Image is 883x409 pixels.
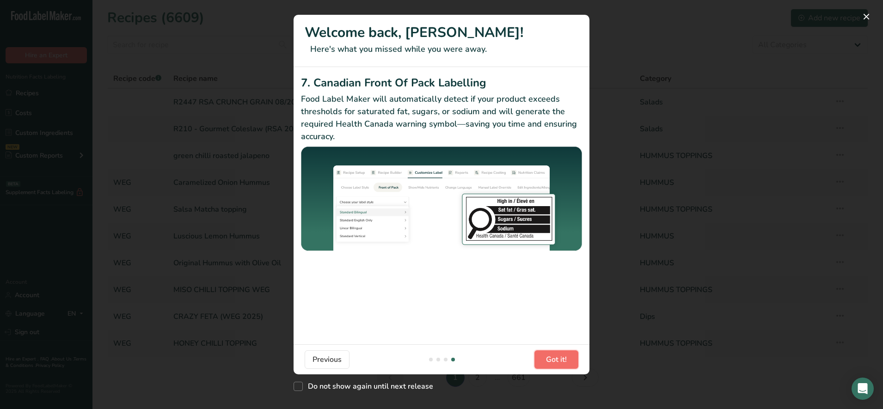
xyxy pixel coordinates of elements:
p: Here's what you missed while you were away. [305,43,578,55]
img: Canadian Front Of Pack Labelling [301,147,582,252]
button: Previous [305,350,350,369]
span: Got it! [546,354,567,365]
h1: Welcome back, [PERSON_NAME]! [305,22,578,43]
div: Open Intercom Messenger [852,378,874,400]
p: Food Label Maker will automatically detect if your product exceeds thresholds for saturated fat, ... [301,93,582,143]
span: Previous [313,354,342,365]
h2: 7. Canadian Front Of Pack Labelling [301,74,582,91]
button: Got it! [534,350,578,369]
span: Do not show again until next release [303,382,433,391]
